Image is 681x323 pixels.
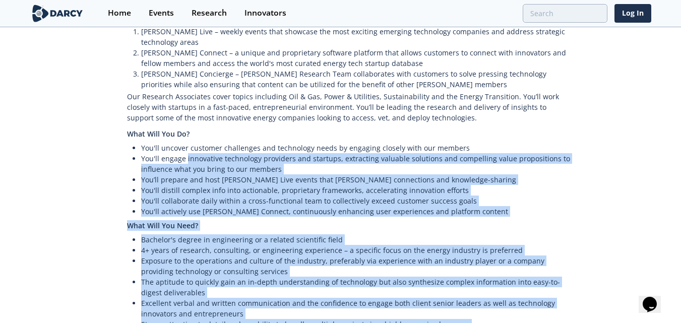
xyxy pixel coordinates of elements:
[141,298,574,319] li: Excellent verbal and written communication and the confidence to engage both client senior leader...
[141,206,574,217] li: You'll actively use [PERSON_NAME] Connect, continuously enhancing user experiences and platform c...
[523,4,607,23] input: Advanced Search
[127,125,574,143] h4: What Will You Do?
[141,277,574,298] li: The aptitude to quickly gain an in-depth understanding of technology but also synthesize complex ...
[141,69,574,90] li: [PERSON_NAME] Concierge – [PERSON_NAME] Research Team collaborates with customers to solve pressi...
[141,245,574,255] li: 4+ years of research, consulting, or engineering experience – a specific focus on the energy indu...
[141,153,574,174] li: You'll engage innovative technology providers and startups, extracting valuable solutions and com...
[30,5,85,22] img: logo-wide.svg
[127,217,574,234] h4: What Will You Need?
[141,255,574,277] li: Exposure to the operations and culture of the industry, preferably via experience with an industr...
[141,47,574,69] li: [PERSON_NAME] Connect – a unique and proprietary software platform that allows customers to conne...
[639,283,671,313] iframe: chat widget
[614,4,651,23] a: Log In
[141,185,574,196] li: You'll distill complex info into actionable, proprietary frameworks, accelerating innovation efforts
[141,196,574,206] li: You'll collaborate daily within a cross-functional team to collectively exceed customer success g...
[149,9,174,17] div: Events
[127,90,574,125] p: Our Research Associates cover topics including Oil & Gas, Power & Utilities, Sustainability and t...
[141,234,574,245] li: Bachelor's degree in engineering or a related scientific field
[108,9,131,17] div: Home
[141,143,574,153] li: You'll uncover customer challenges and technology needs by engaging closely with our members
[141,26,574,47] li: [PERSON_NAME] Live – weekly events that showcase the most exciting emerging technology companies ...
[244,9,286,17] div: Innovators
[192,9,227,17] div: Research
[141,174,574,185] li: You’ll prepare and host [PERSON_NAME] Live events that [PERSON_NAME] connections and knowledge-sh...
